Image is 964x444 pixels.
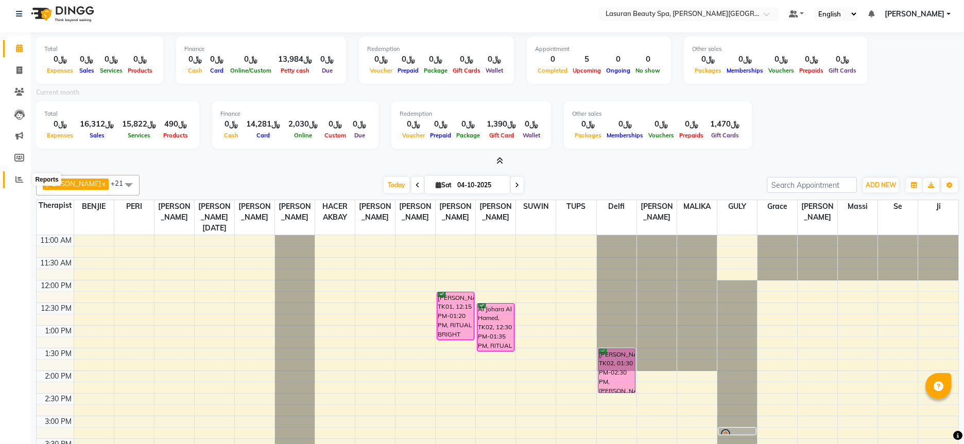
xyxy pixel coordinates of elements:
[692,45,859,54] div: Other sales
[76,54,97,65] div: ﷼0
[677,200,717,213] span: MALIKA
[476,200,515,224] span: [PERSON_NAME]
[766,54,797,65] div: ﷼0
[37,200,74,211] div: Therapist
[43,371,74,382] div: 2:00 PM
[838,200,877,213] span: massi
[717,200,757,213] span: GULY
[633,67,663,74] span: No show
[556,200,596,213] span: TUPS
[570,67,604,74] span: Upcoming
[450,54,483,65] div: ﷼0
[433,181,454,189] span: Sat
[604,54,633,65] div: 0
[36,88,79,97] label: Current month
[677,118,706,130] div: ﷼0
[450,67,483,74] span: Gift Cards
[798,200,837,224] span: [PERSON_NAME]
[125,132,153,139] span: Services
[44,132,76,139] span: Expenses
[315,200,355,224] span: HACER AKBAY
[706,118,744,130] div: ﷼1,470
[535,45,663,54] div: Appointment
[863,178,899,192] button: ADD NEW
[520,118,543,130] div: ﷼0
[44,118,76,130] div: ﷼0
[437,292,474,340] div: [PERSON_NAME], TK01, 12:15 PM-01:20 PM, RITUAL BRIGHT BLUE ROCK | حمام الأحجار الزرقاء
[483,67,506,74] span: Wallet
[483,118,520,130] div: ﷼1,390
[43,416,74,427] div: 3:00 PM
[319,67,335,74] span: Due
[39,303,74,314] div: 12:30 PM
[692,67,724,74] span: Packages
[316,54,338,65] div: ﷼0
[572,110,744,118] div: Other sales
[367,45,506,54] div: Redemption
[395,200,435,224] span: [PERSON_NAME]
[692,54,724,65] div: ﷼0
[32,173,61,186] div: Reports
[724,54,766,65] div: ﷼0
[477,304,514,351] div: Al Johara Al Hamed, TK02, 12:30 PM-01:35 PM, RITUAL BRIGHT BLUE ROCK | حمام الأحجار الزرقاء
[228,54,274,65] div: ﷼0
[185,67,205,74] span: Cash
[427,132,454,139] span: Prepaid
[114,200,154,213] span: PERI
[597,200,636,213] span: Delfi
[767,177,857,193] input: Search Appointment
[885,9,944,20] span: [PERSON_NAME]
[436,200,475,224] span: [PERSON_NAME]
[826,67,859,74] span: Gift Cards
[646,132,677,139] span: Vouchers
[125,54,155,65] div: ﷼0
[46,180,101,188] span: [PERSON_NAME]
[184,45,338,54] div: Finance
[195,200,234,235] span: [PERSON_NAME][DATE]
[322,132,349,139] span: Custom
[797,54,826,65] div: ﷼0
[43,348,74,359] div: 1:30 PM
[918,200,958,213] span: Ji
[395,54,421,65] div: ﷼0
[97,54,125,65] div: ﷼0
[677,132,706,139] span: Prepaids
[395,67,421,74] span: Prepaid
[487,132,517,139] span: Gift Card
[724,67,766,74] span: Memberships
[87,132,107,139] span: Sales
[206,54,228,65] div: ﷼0
[254,132,272,139] span: Card
[384,177,409,193] span: Today
[826,54,859,65] div: ﷼0
[291,132,315,139] span: Online
[228,67,274,74] span: Online/Custom
[421,67,450,74] span: Package
[38,235,74,246] div: 11:00 AM
[572,118,604,130] div: ﷼0
[535,67,570,74] span: Completed
[44,67,76,74] span: Expenses
[604,67,633,74] span: Ongoing
[125,67,155,74] span: Products
[454,132,483,139] span: Package
[38,258,74,269] div: 11:30 AM
[758,200,797,213] span: Grace
[43,326,74,336] div: 1:00 PM
[44,45,155,54] div: Total
[118,118,160,130] div: ﷼15,822
[242,118,284,130] div: ﷼14,281
[598,349,635,393] div: [PERSON_NAME], TK02, 01:30 PM-02:30 PM, [PERSON_NAME] | جلسة [PERSON_NAME]
[604,132,646,139] span: Memberships
[766,67,797,74] span: Vouchers
[349,118,370,130] div: ﷼0
[646,118,677,130] div: ﷼0
[111,179,131,187] span: +21
[520,132,543,139] span: Wallet
[322,118,349,130] div: ﷼0
[637,200,677,224] span: [PERSON_NAME]
[367,54,395,65] div: ﷼0
[604,118,646,130] div: ﷼0
[535,54,570,65] div: 0
[184,54,206,65] div: ﷼0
